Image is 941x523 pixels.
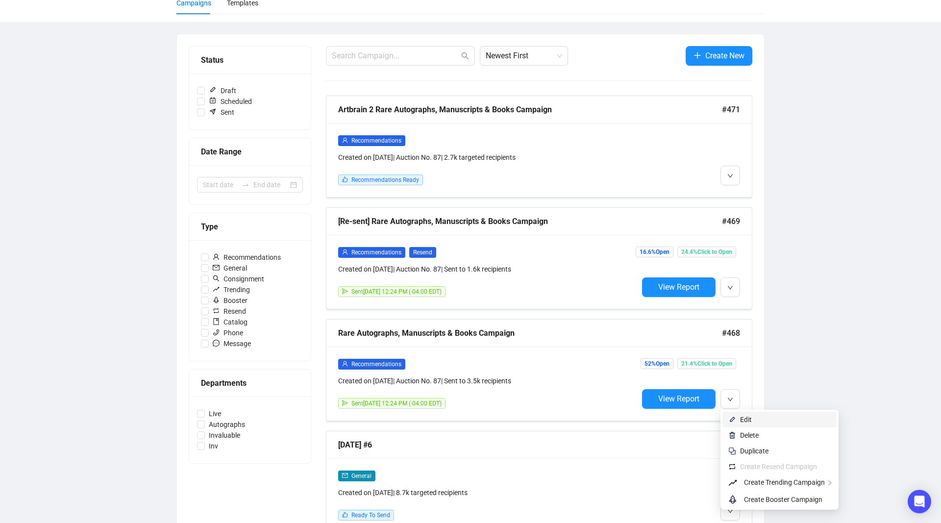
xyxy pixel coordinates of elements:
[338,327,722,339] div: Rare Autographs, Manuscripts & Books Campaign
[205,96,256,107] span: Scheduled
[677,247,736,257] span: 24.4% Click to Open
[351,400,442,407] span: Sent [DATE] 12:24 PM (-04:00 EDT)
[486,47,562,65] span: Newest First
[338,375,638,386] div: Created on [DATE] | Auction No. 87 | Sent to 3.5k recipients
[201,146,299,158] div: Date Range
[332,50,459,62] input: Search Campaign...
[727,508,733,514] span: down
[209,306,250,317] span: Resend
[705,50,744,62] span: Create New
[209,295,251,306] span: Booster
[213,275,220,282] span: search
[342,288,348,294] span: send
[409,247,436,258] span: Resend
[338,264,638,274] div: Created on [DATE] | Auction No. 87 | Sent to 1.6k recipients
[642,389,716,409] button: View Report
[203,179,238,190] input: Start date
[744,496,822,503] span: Create Booster Campaign
[342,137,348,143] span: user
[209,327,247,338] span: Phone
[338,152,638,163] div: Created on [DATE] | Auction No. 87 | 2.7k targeted recipients
[205,107,238,118] span: Sent
[351,249,401,256] span: Recommendations
[209,317,251,327] span: Catalog
[213,264,220,271] span: mail
[209,252,285,263] span: Recommendations
[342,512,348,518] span: like
[326,319,752,421] a: Rare Autographs, Manuscripts & Books Campaign#468userRecommendationsCreated on [DATE]| Auction No...
[213,329,220,336] span: phone
[351,512,390,519] span: Ready To Send
[342,249,348,255] span: user
[740,431,759,439] span: Delete
[201,54,299,66] div: Status
[209,263,251,274] span: General
[342,473,348,478] span: mail
[253,179,288,190] input: End date
[686,46,752,66] button: Create New
[351,288,442,295] span: Sent [DATE] 12:24 PM (-04:00 EDT)
[205,430,244,441] span: Invaluable
[728,463,736,471] img: retweet.svg
[205,441,222,451] span: Inv
[342,361,348,367] span: user
[351,361,401,368] span: Recommendations
[213,253,220,260] span: user
[728,447,736,455] img: svg+xml;base64,PHN2ZyB4bWxucz0iaHR0cDovL3d3dy53My5vcmcvMjAwMC9zdmciIHdpZHRoPSIyNCIgaGVpZ2h0PSIyNC...
[740,463,817,471] span: Create Resend Campaign
[205,419,249,430] span: Autographs
[338,215,722,227] div: [Re-sent] Rare Autographs, Manuscripts & Books Campaign
[727,173,733,179] span: down
[728,416,736,423] img: svg+xml;base64,PHN2ZyB4bWxucz0iaHR0cDovL3d3dy53My5vcmcvMjAwMC9zdmciIHhtbG5zOnhsaW5rPSJodHRwOi8vd3...
[461,52,469,60] span: search
[213,307,220,314] span: retweet
[827,480,833,486] span: right
[728,431,736,439] img: svg+xml;base64,PHN2ZyB4bWxucz0iaHR0cDovL3d3dy53My5vcmcvMjAwMC9zdmciIHhtbG5zOnhsaW5rPSJodHRwOi8vd3...
[213,340,220,347] span: message
[728,494,740,505] span: rocket
[658,394,699,403] span: View Report
[209,274,268,284] span: Consignment
[740,416,752,423] span: Edit
[205,408,225,419] span: Live
[338,439,722,451] div: [DATE] #6
[693,51,701,59] span: plus
[722,327,740,339] span: #468
[242,181,249,189] span: to
[727,285,733,291] span: down
[338,103,722,116] div: Artbrain 2 Rare Autographs, Manuscripts & Books Campaign
[213,318,220,325] span: book
[213,297,220,303] span: rocket
[342,176,348,182] span: like
[727,397,733,402] span: down
[351,473,371,479] span: General
[740,447,768,455] span: Duplicate
[636,247,673,257] span: 16.6% Open
[642,277,716,297] button: View Report
[201,221,299,233] div: Type
[722,103,740,116] span: #471
[677,358,736,369] span: 21.4% Click to Open
[641,358,673,369] span: 52% Open
[326,96,752,198] a: Artbrain 2 Rare Autographs, Manuscripts & Books Campaign#471userRecommendationsCreated on [DATE]|...
[338,487,638,498] div: Created on [DATE] | 8.7k targeted recipients
[213,286,220,293] span: rise
[658,282,699,292] span: View Report
[728,477,740,489] span: rise
[342,400,348,406] span: send
[209,284,254,295] span: Trending
[351,176,419,183] span: Recommendations Ready
[744,478,825,486] span: Create Trending Campaign
[326,207,752,309] a: [Re-sent] Rare Autographs, Manuscripts & Books Campaign#469userRecommendationsResendCreated on [D...
[722,215,740,227] span: #469
[351,137,401,144] span: Recommendations
[201,377,299,389] div: Departments
[209,338,255,349] span: Message
[908,490,931,513] div: Open Intercom Messenger
[205,85,240,96] span: Draft
[242,181,249,189] span: swap-right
